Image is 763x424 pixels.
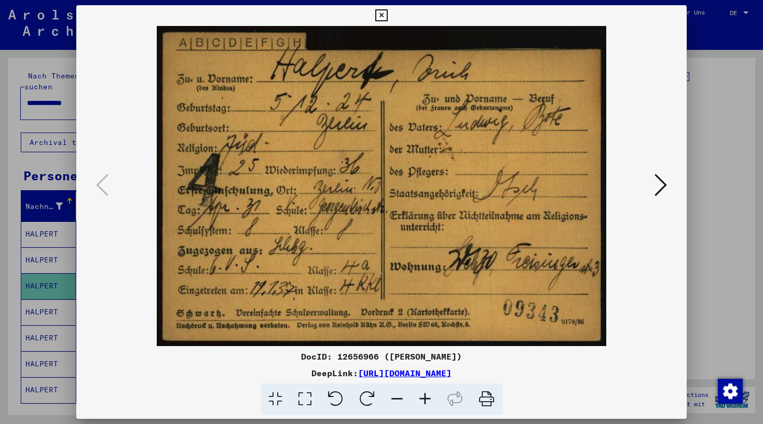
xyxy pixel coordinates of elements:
[112,26,651,346] img: 001.jpg
[358,368,452,378] a: [URL][DOMAIN_NAME]
[717,378,742,403] div: Zustimmung ändern
[76,367,687,379] div: DeepLink:
[718,379,743,404] img: Zustimmung ändern
[76,350,687,363] div: DocID: 12656966 ([PERSON_NAME])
